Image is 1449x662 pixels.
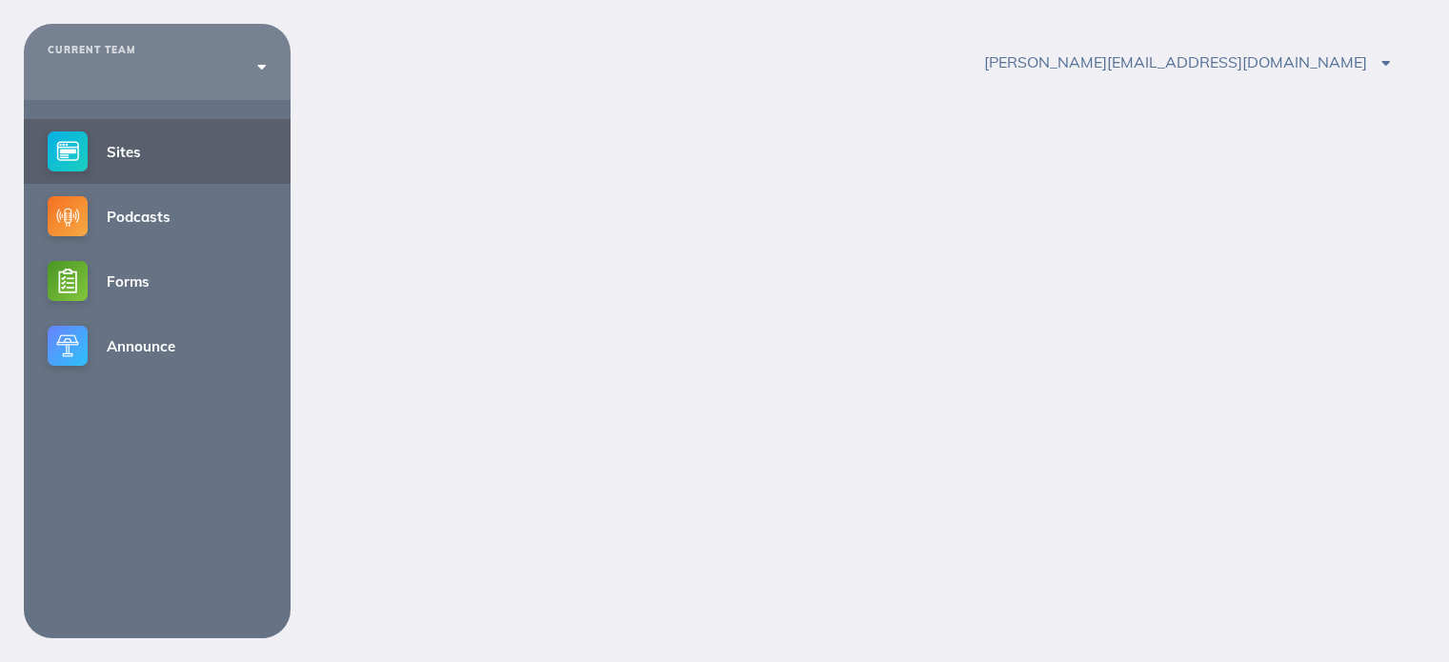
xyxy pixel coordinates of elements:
[48,45,267,56] div: CURRENT TEAM
[24,119,291,184] a: Sites
[984,52,1391,71] span: [PERSON_NAME][EMAIL_ADDRESS][DOMAIN_NAME]
[48,196,88,236] img: podcasts-small@2x.png
[48,131,88,171] img: sites-small@2x.png
[48,261,88,301] img: forms-small@2x.png
[48,326,88,366] img: announce-small@2x.png
[24,184,291,249] a: Podcasts
[24,249,291,313] a: Forms
[24,313,291,378] a: Announce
